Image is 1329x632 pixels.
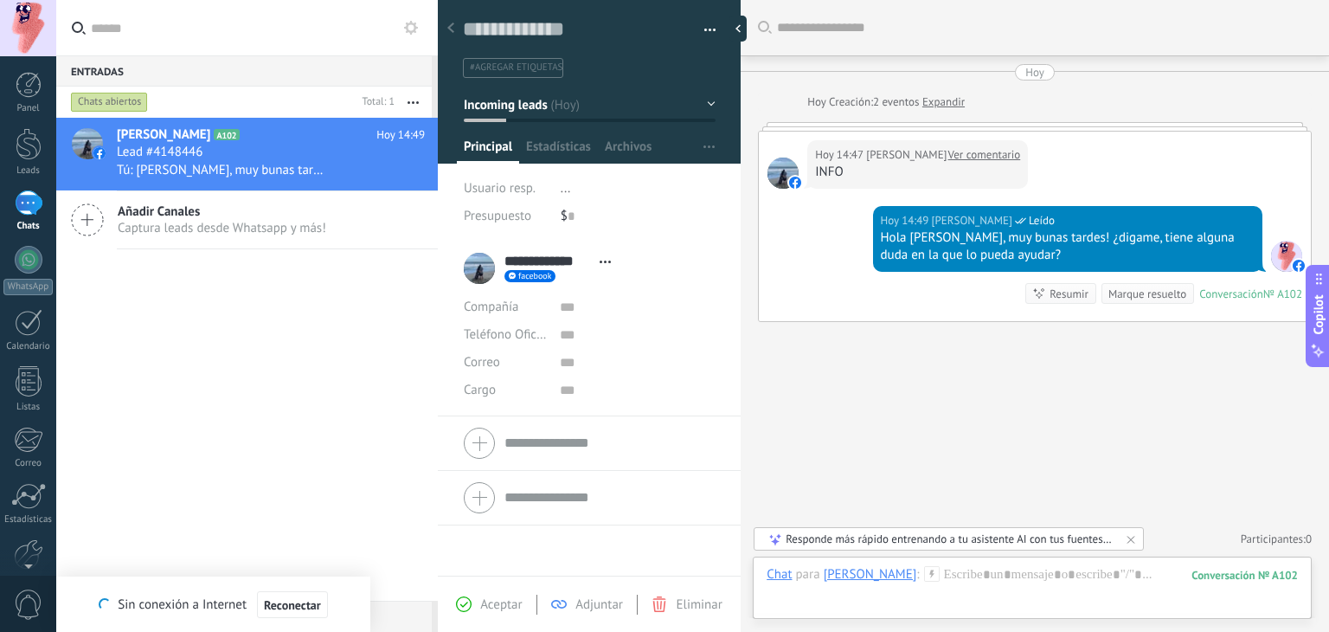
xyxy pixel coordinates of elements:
div: Correo [3,458,54,469]
div: Total: 1 [356,94,395,111]
div: WhatsApp [3,279,53,295]
div: Conversación [1199,287,1263,301]
div: Presupuesto [464,203,548,230]
span: Eliminar [676,597,722,613]
span: Lead #4148446 [117,144,202,161]
div: Creación: [807,94,965,111]
div: № A102 [1263,287,1302,301]
span: 0 [1306,532,1312,546]
a: Ver comentario [948,146,1021,164]
div: Responde más rápido entrenando a tu asistente AI con tus fuentes de datos [786,532,1114,546]
a: Participantes:0 [1241,532,1312,546]
span: Tú: [PERSON_NAME], muy bunas tardes! ¿digame, tiene alguna duda en la que lo pueda ayudar? [117,162,330,178]
img: icon [93,147,106,159]
div: Panel [3,103,54,114]
span: : [916,566,919,584]
span: Antonio Meza [1271,241,1302,272]
span: Hoy 14:49 [376,126,425,144]
div: Diego Sanchez [824,566,917,582]
div: Compañía [464,293,547,321]
span: Diego Sanchez [767,158,799,189]
div: Hoy [1025,64,1044,81]
div: Hoy [807,94,829,111]
span: ... [561,180,571,197]
a: avataricon[PERSON_NAME]A102Hoy 14:49Lead #4148446Tú: [PERSON_NAME], muy bunas tardes! ¿digame, ti... [56,118,438,190]
span: Reconectar [264,599,321,611]
div: Sin conexión a Internet [99,590,327,619]
span: Principal [464,139,512,164]
span: A102 [214,129,239,140]
img: facebook-sm.svg [789,177,801,189]
span: Captura leads desde Whatsapp y más! [118,220,326,236]
span: facebook [518,272,551,281]
span: Adjuntar [575,597,623,613]
span: para [796,566,820,584]
div: Entradas [56,55,432,87]
div: Chats abiertos [71,92,148,113]
div: Hoy 14:49 [881,212,932,229]
div: INFO [815,164,1020,181]
div: $ [561,203,716,230]
div: Leads [3,165,54,177]
div: Hola [PERSON_NAME], muy bunas tardes! ¿digame, tiene alguna duda en la que lo pueda ayudar? [881,229,1255,264]
span: [PERSON_NAME] [117,126,210,144]
span: Leído [1029,212,1055,229]
div: Cargo [464,377,547,404]
a: Expandir [922,94,965,111]
div: Ocultar [729,16,747,42]
button: Correo [464,349,500,377]
button: Reconectar [257,591,328,619]
span: 2 eventos [873,94,919,111]
div: Usuario resp. [464,175,548,203]
span: Antonio Meza (Oficina de Venta) [932,212,1012,229]
span: Copilot [1310,295,1327,335]
button: Teléfono Oficina [464,321,547,349]
span: Estadísticas [526,139,591,164]
div: 102 [1191,568,1298,583]
div: Listas [3,402,54,413]
div: Estadísticas [3,514,54,526]
div: Marque resuelto [1108,286,1186,302]
span: Teléfono Oficina [464,326,554,343]
img: facebook-sm.svg [1293,260,1305,272]
span: Usuario resp. [464,180,536,197]
span: Presupuesto [464,208,531,224]
div: Calendario [3,341,54,352]
span: #agregar etiquetas [470,61,562,74]
span: Cargo [464,384,496,397]
div: Resumir [1050,286,1088,302]
span: Correo [464,354,500,371]
div: Hoy 14:47 [815,146,866,164]
span: Archivos [605,139,652,164]
span: Aceptar [480,597,522,613]
span: Diego Sanchez [866,146,947,164]
div: Chats [3,221,54,232]
span: Añadir Canales [118,203,326,220]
